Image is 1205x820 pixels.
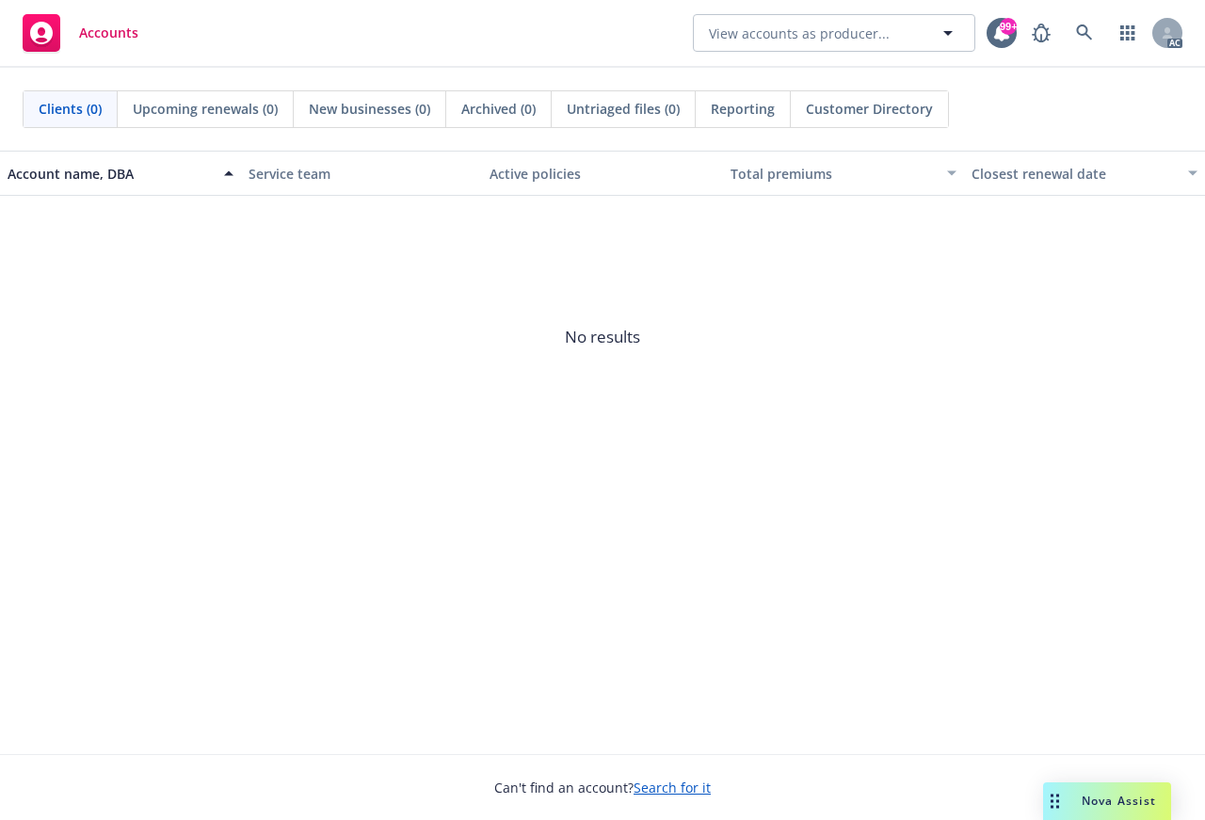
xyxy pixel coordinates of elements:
div: Drag to move [1043,782,1067,820]
span: Customer Directory [806,99,933,119]
button: View accounts as producer... [693,14,975,52]
div: Closest renewal date [972,164,1177,184]
a: Search [1066,14,1103,52]
span: Clients (0) [39,99,102,119]
span: New businesses (0) [309,99,430,119]
button: Active policies [482,151,723,196]
span: Untriaged files (0) [567,99,680,119]
div: 99+ [1000,18,1017,35]
span: Accounts [79,25,138,40]
button: Service team [241,151,482,196]
span: View accounts as producer... [709,24,890,43]
button: Nova Assist [1043,782,1171,820]
div: Account name, DBA [8,164,213,184]
button: Total premiums [723,151,964,196]
span: Archived (0) [461,99,536,119]
a: Report a Bug [1022,14,1060,52]
span: Nova Assist [1082,793,1156,809]
div: Total premiums [731,164,936,184]
span: Reporting [711,99,775,119]
div: Service team [249,164,474,184]
a: Accounts [15,7,146,59]
span: Upcoming renewals (0) [133,99,278,119]
button: Closest renewal date [964,151,1205,196]
span: Can't find an account? [494,778,711,797]
div: Active policies [490,164,715,184]
a: Search for it [634,779,711,796]
a: Switch app [1109,14,1147,52]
